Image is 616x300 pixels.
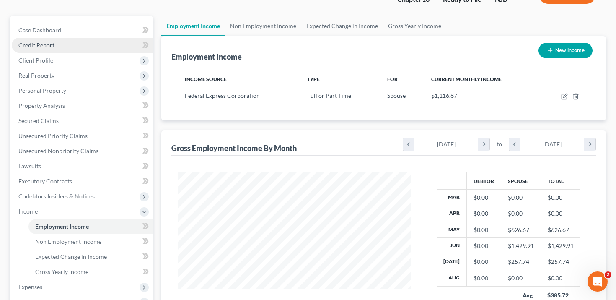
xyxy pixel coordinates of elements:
[171,143,297,153] div: Gross Employment Income By Month
[12,143,153,159] a: Unsecured Nonpriority Claims
[501,172,541,189] th: Spouse
[538,43,593,58] button: New Income
[474,226,494,234] div: $0.00
[431,76,502,82] span: Current Monthly Income
[437,222,467,237] th: May
[584,138,595,151] i: chevron_right
[588,271,608,292] iframe: Intercom live chat
[18,42,54,49] span: Credit Report
[547,291,574,300] div: $385.72
[307,92,351,99] span: Full or Part Time
[478,138,489,151] i: chevron_right
[474,274,494,282] div: $0.00
[508,258,534,266] div: $257.74
[12,174,153,189] a: Executory Contracts
[12,23,153,38] a: Case Dashboard
[35,253,107,260] span: Expected Change in Income
[18,117,59,124] span: Secured Claims
[437,206,467,222] th: Apr
[28,234,153,249] a: Non Employment Income
[18,147,98,154] span: Unsecured Nonpriority Claims
[225,16,301,36] a: Non Employment Income
[18,26,61,34] span: Case Dashboard
[541,238,580,254] td: $1,429.91
[28,264,153,279] a: Gross Yearly Income
[28,249,153,264] a: Expected Change in Income
[508,274,534,282] div: $0.00
[541,254,580,270] td: $257.74
[605,271,611,278] span: 2
[541,270,580,286] td: $0.00
[12,98,153,113] a: Property Analysis
[12,113,153,128] a: Secured Claims
[171,52,242,62] div: Employment Income
[474,258,494,266] div: $0.00
[161,16,225,36] a: Employment Income
[387,76,398,82] span: For
[18,283,42,290] span: Expenses
[18,87,66,94] span: Personal Property
[307,76,320,82] span: Type
[12,38,153,53] a: Credit Report
[301,16,383,36] a: Expected Change in Income
[474,209,494,218] div: $0.00
[18,162,41,170] span: Lawsuits
[437,270,467,286] th: Aug
[403,138,414,151] i: chevron_left
[541,172,580,189] th: Total
[497,140,502,149] span: to
[437,254,467,270] th: [DATE]
[18,177,72,185] span: Executory Contracts
[18,102,65,109] span: Property Analysis
[474,242,494,250] div: $0.00
[387,92,406,99] span: Spouse
[437,190,467,206] th: Mar
[35,238,101,245] span: Non Employment Income
[507,291,534,300] div: Avg.
[474,193,494,202] div: $0.00
[541,206,580,222] td: $0.00
[541,190,580,206] td: $0.00
[35,223,89,230] span: Employment Income
[28,219,153,234] a: Employment Income
[508,193,534,202] div: $0.00
[12,128,153,143] a: Unsecured Priority Claims
[508,242,534,250] div: $1,429.91
[35,268,88,275] span: Gross Yearly Income
[12,159,153,174] a: Lawsuits
[437,238,467,254] th: Jun
[18,132,88,139] span: Unsecured Priority Claims
[414,138,479,151] div: [DATE]
[508,209,534,218] div: $0.00
[185,76,227,82] span: Income Source
[18,72,54,79] span: Real Property
[18,57,53,64] span: Client Profile
[509,138,520,151] i: chevron_left
[520,138,585,151] div: [DATE]
[541,222,580,237] td: $626.67
[18,208,38,215] span: Income
[18,193,95,200] span: Codebtors Insiders & Notices
[185,92,260,99] span: Federal Express Corporation
[508,226,534,234] div: $626.67
[431,92,457,99] span: $1,116.87
[383,16,446,36] a: Gross Yearly Income
[466,172,501,189] th: Debtor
